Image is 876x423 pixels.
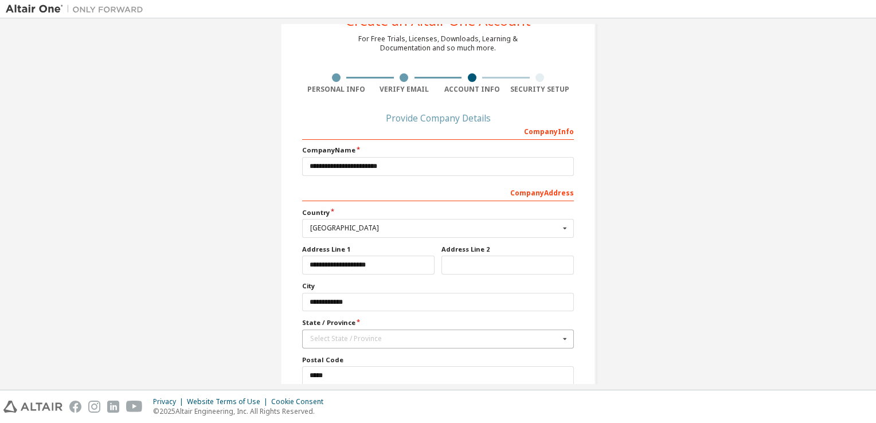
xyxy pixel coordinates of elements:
[302,85,370,94] div: Personal Info
[310,225,560,232] div: [GEOGRAPHIC_DATA]
[506,85,574,94] div: Security Setup
[3,401,62,413] img: altair_logo.svg
[310,335,560,342] div: Select State / Province
[302,122,574,140] div: Company Info
[302,245,435,254] label: Address Line 1
[153,397,187,406] div: Privacy
[88,401,100,413] img: instagram.svg
[302,146,574,155] label: Company Name
[302,355,574,365] label: Postal Code
[438,85,506,94] div: Account Info
[302,115,574,122] div: Provide Company Details
[107,401,119,413] img: linkedin.svg
[346,14,531,28] div: Create an Altair One Account
[302,183,574,201] div: Company Address
[370,85,439,94] div: Verify Email
[126,401,143,413] img: youtube.svg
[69,401,81,413] img: facebook.svg
[441,245,574,254] label: Address Line 2
[6,3,149,15] img: Altair One
[187,397,271,406] div: Website Terms of Use
[302,281,574,291] label: City
[271,397,330,406] div: Cookie Consent
[302,208,574,217] label: Country
[153,406,330,416] p: © 2025 Altair Engineering, Inc. All Rights Reserved.
[358,34,518,53] div: For Free Trials, Licenses, Downloads, Learning & Documentation and so much more.
[302,318,574,327] label: State / Province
